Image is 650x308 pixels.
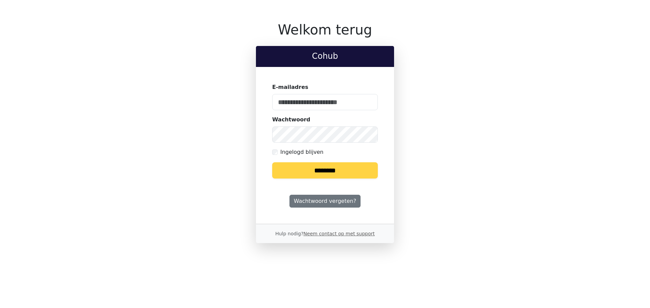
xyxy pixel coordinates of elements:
a: Wachtwoord vergeten? [289,195,361,208]
h1: Welkom terug [256,22,394,38]
a: Neem contact op met support [303,231,374,236]
small: Hulp nodig? [275,231,375,236]
label: E-mailadres [272,83,308,91]
label: Wachtwoord [272,116,310,124]
label: Ingelogd blijven [280,148,323,156]
h2: Cohub [261,51,389,61]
